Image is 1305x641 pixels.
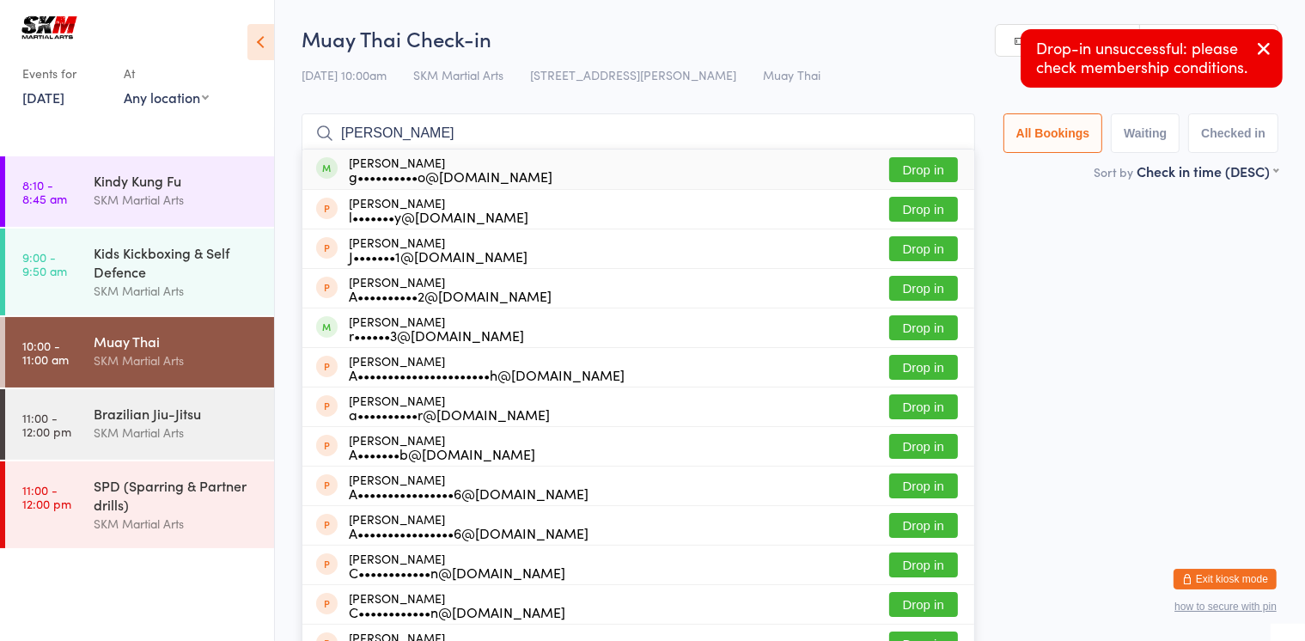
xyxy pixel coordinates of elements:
[349,512,588,540] div: [PERSON_NAME]
[302,24,1278,52] h2: Muay Thai Check-in
[889,355,958,380] button: Drop in
[94,514,259,534] div: SKM Martial Arts
[349,328,524,342] div: r••••••3@[DOMAIN_NAME]
[349,314,524,342] div: [PERSON_NAME]
[349,249,527,263] div: J•••••••1@[DOMAIN_NAME]
[1021,29,1283,88] div: Drop-in unsuccessful: please check membership conditions.
[763,66,820,83] span: Muay Thai
[22,339,69,366] time: 10:00 - 11:00 am
[94,243,259,281] div: Kids Kickboxing & Self Defence
[349,447,535,461] div: A•••••••b@[DOMAIN_NAME]
[17,13,82,42] img: SKM Martial Arts
[1137,162,1278,180] div: Check in time (DESC)
[889,434,958,459] button: Drop in
[349,486,588,500] div: A••••••••••••••••6@[DOMAIN_NAME]
[349,565,565,579] div: C••••••••••••n@[DOMAIN_NAME]
[1111,113,1180,153] button: Waiting
[889,394,958,419] button: Drop in
[94,190,259,210] div: SKM Martial Arts
[302,66,387,83] span: [DATE] 10:00am
[349,354,625,382] div: [PERSON_NAME]
[889,513,958,538] button: Drop in
[94,351,259,370] div: SKM Martial Arts
[22,483,71,510] time: 11:00 - 12:00 pm
[94,281,259,301] div: SKM Martial Arts
[302,113,975,153] input: Search
[889,197,958,222] button: Drop in
[5,461,274,548] a: 11:00 -12:00 pmSPD (Sparring & Partner drills)SKM Martial Arts
[94,423,259,443] div: SKM Martial Arts
[1003,113,1103,153] button: All Bookings
[349,433,535,461] div: [PERSON_NAME]
[413,66,503,83] span: SKM Martial Arts
[349,235,527,263] div: [PERSON_NAME]
[1174,569,1277,589] button: Exit kiosk mode
[22,178,67,205] time: 8:10 - 8:45 am
[5,317,274,388] a: 10:00 -11:00 amMuay ThaiSKM Martial Arts
[94,476,259,514] div: SPD (Sparring & Partner drills)
[1174,601,1277,613] button: how to secure with pin
[5,156,274,227] a: 8:10 -8:45 amKindy Kung FuSKM Martial Arts
[530,66,736,83] span: [STREET_ADDRESS][PERSON_NAME]
[889,552,958,577] button: Drop in
[349,210,528,223] div: l•••••••y@[DOMAIN_NAME]
[94,332,259,351] div: Muay Thai
[349,368,625,382] div: A••••••••••••••••••••••h@[DOMAIN_NAME]
[349,407,550,421] div: a••••••••••r@[DOMAIN_NAME]
[5,389,274,460] a: 11:00 -12:00 pmBrazilian Jiu-JitsuSKM Martial Arts
[22,250,67,278] time: 9:00 - 9:50 am
[349,169,552,183] div: g••••••••••o@[DOMAIN_NAME]
[1188,113,1278,153] button: Checked in
[349,473,588,500] div: [PERSON_NAME]
[22,411,71,438] time: 11:00 - 12:00 pm
[889,473,958,498] button: Drop in
[349,156,552,183] div: [PERSON_NAME]
[349,605,565,619] div: C••••••••••••n@[DOMAIN_NAME]
[889,157,958,182] button: Drop in
[22,59,107,88] div: Events for
[349,526,588,540] div: A••••••••••••••••6@[DOMAIN_NAME]
[22,88,64,107] a: [DATE]
[1094,163,1133,180] label: Sort by
[349,394,550,421] div: [PERSON_NAME]
[349,275,552,302] div: [PERSON_NAME]
[349,591,565,619] div: [PERSON_NAME]
[124,88,209,107] div: Any location
[124,59,209,88] div: At
[349,552,565,579] div: [PERSON_NAME]
[889,276,958,301] button: Drop in
[889,592,958,617] button: Drop in
[889,315,958,340] button: Drop in
[349,196,528,223] div: [PERSON_NAME]
[94,171,259,190] div: Kindy Kung Fu
[349,289,552,302] div: A••••••••••2@[DOMAIN_NAME]
[5,229,274,315] a: 9:00 -9:50 amKids Kickboxing & Self DefenceSKM Martial Arts
[94,404,259,423] div: Brazilian Jiu-Jitsu
[889,236,958,261] button: Drop in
